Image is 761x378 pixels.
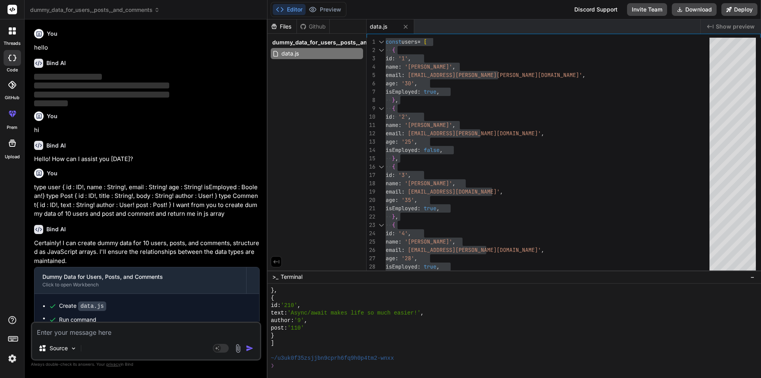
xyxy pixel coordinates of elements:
[106,362,120,366] span: privacy
[34,100,68,106] span: ‌
[246,344,254,352] img: icon
[424,38,427,45] span: [
[376,163,386,171] div: Click to collapse the range.
[414,80,417,87] span: ,
[672,3,717,16] button: Download
[582,71,585,79] span: ,
[4,40,21,47] label: threads
[287,324,304,332] span: '110'
[367,63,375,71] div: 4
[408,113,411,120] span: ,
[281,302,297,309] span: '210'
[367,121,375,129] div: 11
[408,230,411,237] span: ,
[500,188,503,195] span: ,
[392,163,395,170] span: {
[398,230,408,237] span: '4'
[398,55,408,62] span: '1'
[367,129,375,138] div: 12
[436,205,440,212] span: ,
[386,146,417,154] span: isEmployed
[367,163,375,171] div: 16
[233,344,243,353] img: attachment
[392,55,395,62] span: :
[392,113,395,120] span: :
[541,130,544,137] span: ,
[440,146,443,154] span: ,
[386,121,398,129] span: name
[392,96,395,104] span: }
[304,317,307,324] span: ,
[386,63,398,70] span: name
[392,230,395,237] span: :
[398,113,408,120] span: '2'
[424,205,436,212] span: true
[398,180,402,187] span: :
[721,3,757,16] button: Deploy
[395,196,398,203] span: :
[386,88,417,95] span: isEmployed
[271,324,287,332] span: post:
[367,171,375,179] div: 17
[50,344,68,352] p: Source
[386,246,402,253] span: email
[386,71,402,79] span: email
[34,74,102,80] span: ‌
[367,38,375,46] div: 1
[376,46,386,54] div: Click to collapse the range.
[386,130,402,137] span: email
[408,71,582,79] span: [EMAIL_ADDRESS][PERSON_NAME][PERSON_NAME][DOMAIN_NAME]'
[367,96,375,104] div: 8
[272,38,402,46] span: dummy_data_for_users,_posts,_and_comments
[402,71,405,79] span: :
[34,92,169,98] span: ‌
[402,138,414,145] span: '25'
[436,263,440,270] span: ,
[386,171,392,178] span: id
[398,238,402,245] span: :
[402,255,414,262] span: '28'
[405,121,452,129] span: '[PERSON_NAME]'
[271,302,281,309] span: id:
[386,238,398,245] span: name
[367,138,375,146] div: 13
[398,121,402,129] span: :
[452,180,455,187] span: ,
[30,6,160,14] span: dummy_data_for_users,_posts,_and_comments
[271,317,294,324] span: author:
[395,138,398,145] span: :
[7,124,17,131] label: prem
[367,213,375,221] div: 22
[392,171,395,178] span: :
[367,104,375,113] div: 9
[271,340,274,347] span: ]
[59,316,251,324] span: Run command
[386,263,417,270] span: isEmployed
[392,213,395,220] span: }
[367,154,375,163] div: 15
[367,46,375,54] div: 2
[297,23,329,31] div: Github
[281,49,300,58] span: data.js
[392,221,395,228] span: {
[46,142,66,150] h6: Bind AI
[402,38,417,45] span: users
[417,146,421,154] span: :
[392,155,395,162] span: }
[386,55,392,62] span: id
[376,38,386,46] div: Click to collapse the range.
[414,196,417,203] span: ,
[408,246,541,253] span: [EMAIL_ADDRESS][PERSON_NAME][DOMAIN_NAME]'
[402,130,405,137] span: :
[395,213,398,220] span: ,
[452,238,455,245] span: ,
[34,83,169,88] span: ‌
[367,221,375,229] div: 23
[386,138,395,145] span: age
[306,4,344,15] button: Preview
[408,55,411,62] span: ,
[287,309,421,317] span: 'Async/await makes life so much easier!'
[272,273,278,281] span: >_
[376,221,386,229] div: Click to collapse the range.
[271,287,277,294] span: },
